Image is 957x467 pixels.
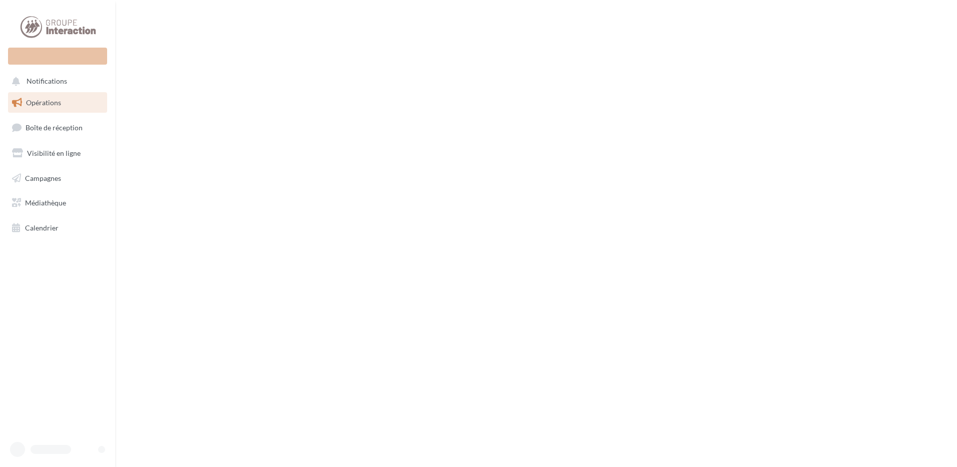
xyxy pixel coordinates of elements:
[25,223,59,232] span: Calendrier
[6,92,109,113] a: Opérations
[8,48,107,65] div: Nouvelle campagne
[26,123,83,132] span: Boîte de réception
[27,77,67,86] span: Notifications
[6,143,109,164] a: Visibilité en ligne
[25,173,61,182] span: Campagnes
[26,98,61,107] span: Opérations
[25,198,66,207] span: Médiathèque
[6,217,109,239] a: Calendrier
[6,168,109,189] a: Campagnes
[27,149,81,157] span: Visibilité en ligne
[6,192,109,213] a: Médiathèque
[6,117,109,138] a: Boîte de réception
